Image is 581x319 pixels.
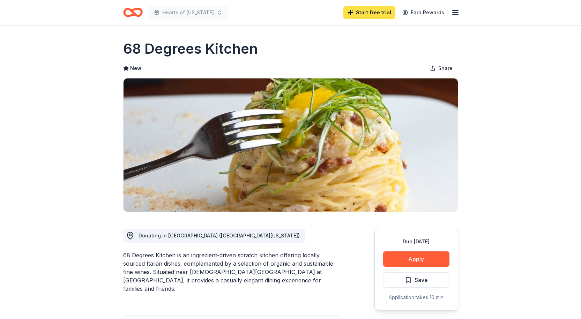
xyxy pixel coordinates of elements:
span: Share [438,64,453,73]
button: Apply [383,251,449,267]
div: 68 Degrees Kitchen is an ingredient-driven scratch kitchen offering locally sourced Italian dishe... [123,251,341,293]
a: Start free trial [343,6,395,19]
button: Share [424,61,458,75]
div: Application takes 10 min [383,293,449,302]
img: Image for 68 Degrees Kitchen [124,78,458,212]
a: Home [123,4,143,21]
span: Hearts of [US_STATE] [162,8,214,17]
span: Donating in [GEOGRAPHIC_DATA] ([GEOGRAPHIC_DATA][US_STATE]) [139,233,300,238]
div: Due [DATE] [383,237,449,246]
a: Earn Rewards [398,6,448,19]
h1: 68 Degrees Kitchen [123,39,258,59]
button: Hearts of [US_STATE] [148,6,228,20]
span: Save [415,275,428,284]
button: Save [383,272,449,288]
span: New [130,64,141,73]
